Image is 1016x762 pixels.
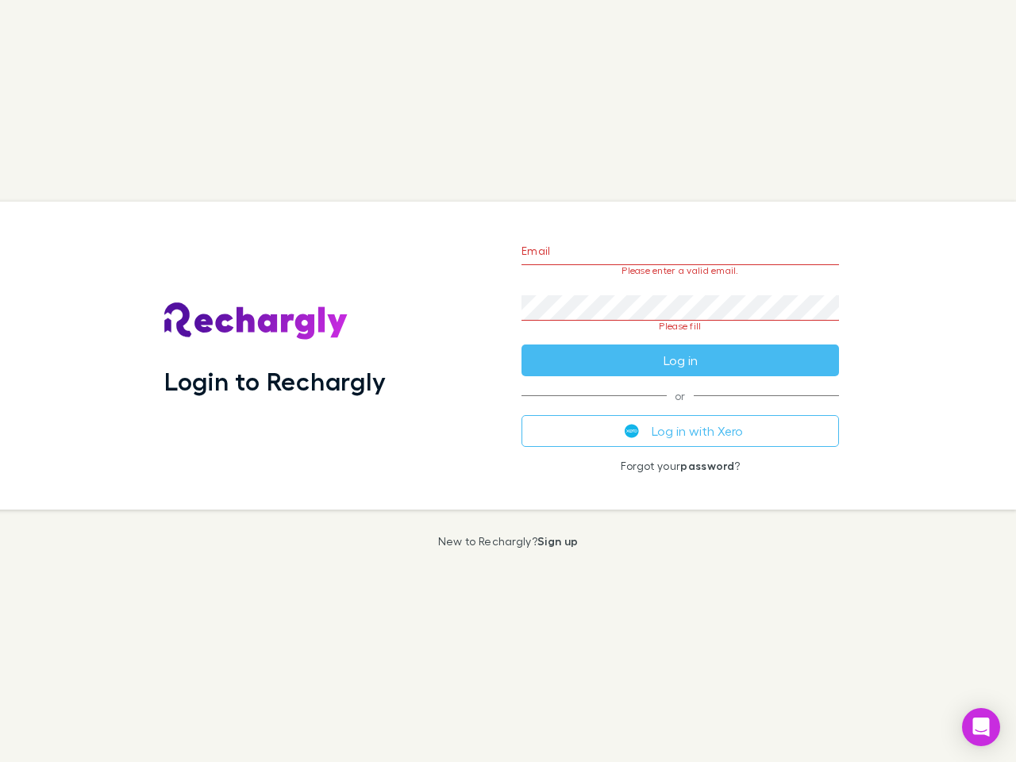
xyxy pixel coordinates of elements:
img: Rechargly's Logo [164,302,348,341]
h1: Login to Rechargly [164,366,386,396]
button: Log in [521,344,839,376]
p: Please enter a valid email. [521,265,839,276]
a: password [680,459,734,472]
p: New to Rechargly? [438,535,579,548]
p: Please fill [521,321,839,332]
button: Log in with Xero [521,415,839,447]
img: Xero's logo [625,424,639,438]
div: Open Intercom Messenger [962,708,1000,746]
p: Forgot your ? [521,460,839,472]
span: or [521,395,839,396]
a: Sign up [537,534,578,548]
